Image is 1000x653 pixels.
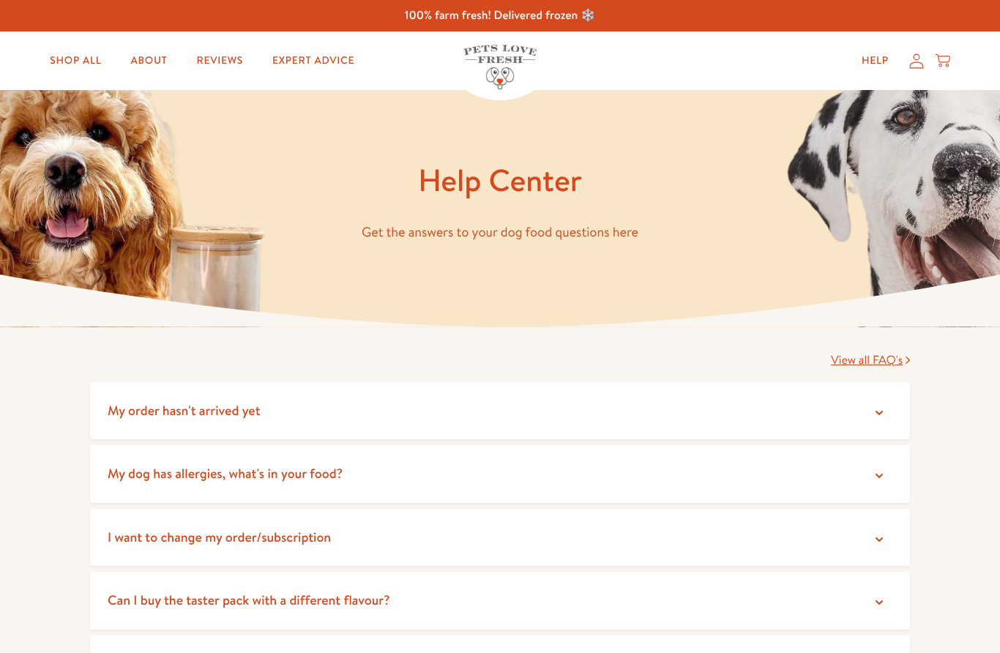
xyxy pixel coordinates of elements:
span: I want to change my order/subscription [108,528,331,546]
a: Help [850,46,900,75]
img: Pets Love Fresh [463,45,537,89]
span: My dog has allergies, what's in your food? [108,464,343,482]
a: View all FAQ's [831,352,910,368]
h1: Help Center [90,160,910,201]
p: Get the answers to your dog food questions here [90,221,910,244]
summary: My order hasn't arrived yet [90,382,910,440]
summary: My dog has allergies, what's in your food? [90,445,910,503]
span: My order hasn't arrived yet [108,401,261,419]
summary: I want to change my order/subscription [90,509,910,567]
span: View all FAQ's [831,352,903,368]
span: Can I buy the taster pack with a different flavour? [108,591,390,609]
summary: Can I buy the taster pack with a different flavour? [90,572,910,630]
a: Expert Advice [261,46,366,75]
a: About [119,46,179,75]
a: Reviews [185,46,255,75]
a: Shop All [38,46,113,75]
